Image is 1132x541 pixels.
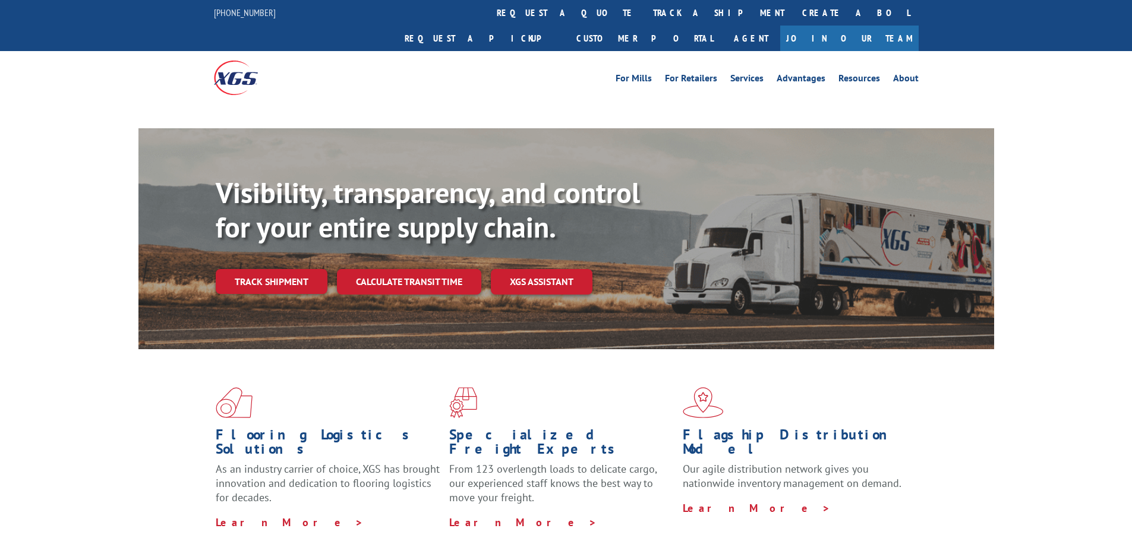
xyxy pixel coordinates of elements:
[683,462,901,490] span: Our agile distribution network gives you nationwide inventory management on demand.
[838,74,880,87] a: Resources
[449,462,674,515] p: From 123 overlength loads to delicate cargo, our experienced staff knows the best way to move you...
[396,26,567,51] a: Request a pickup
[722,26,780,51] a: Agent
[216,269,327,294] a: Track shipment
[216,515,364,529] a: Learn More >
[449,387,477,418] img: xgs-icon-focused-on-flooring-red
[683,387,724,418] img: xgs-icon-flagship-distribution-model-red
[216,174,640,245] b: Visibility, transparency, and control for your entire supply chain.
[683,428,907,462] h1: Flagship Distribution Model
[665,74,717,87] a: For Retailers
[337,269,481,295] a: Calculate transit time
[616,74,652,87] a: For Mills
[216,387,253,418] img: xgs-icon-total-supply-chain-intelligence-red
[780,26,919,51] a: Join Our Team
[214,7,276,18] a: [PHONE_NUMBER]
[683,501,831,515] a: Learn More >
[491,269,592,295] a: XGS ASSISTANT
[567,26,722,51] a: Customer Portal
[216,428,440,462] h1: Flooring Logistics Solutions
[449,428,674,462] h1: Specialized Freight Experts
[777,74,825,87] a: Advantages
[449,515,597,529] a: Learn More >
[730,74,764,87] a: Services
[216,462,440,504] span: As an industry carrier of choice, XGS has brought innovation and dedication to flooring logistics...
[893,74,919,87] a: About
